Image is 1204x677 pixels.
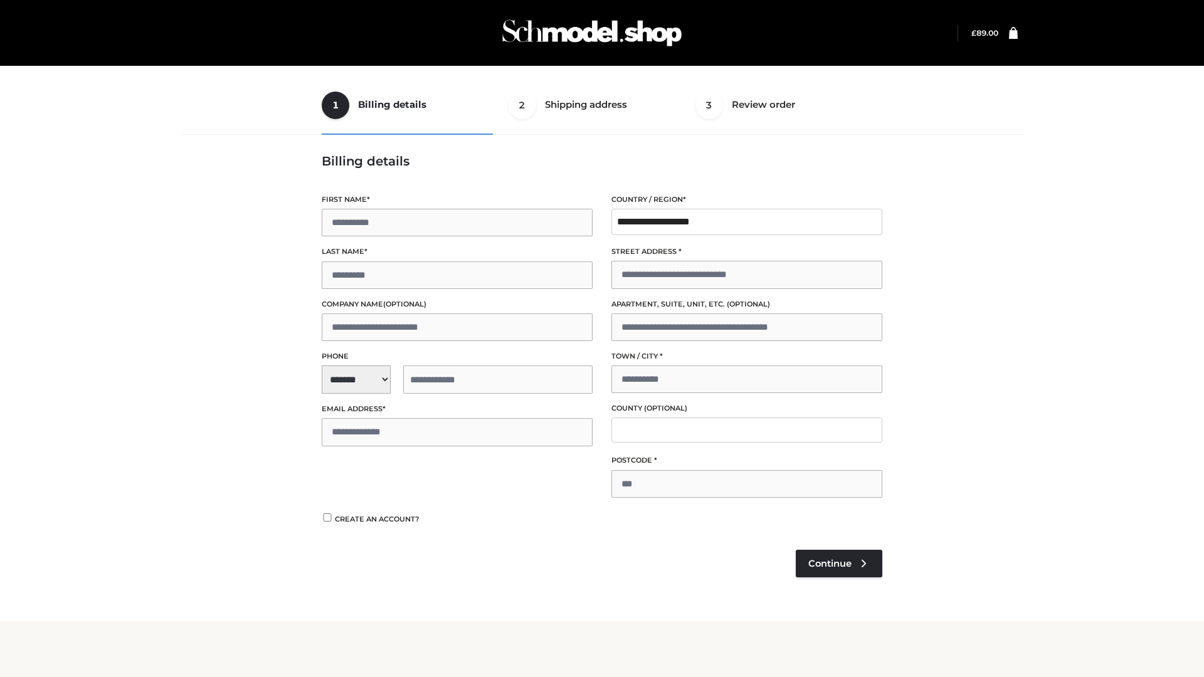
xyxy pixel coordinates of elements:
[335,515,420,523] span: Create an account?
[644,404,687,412] span: (optional)
[611,194,882,206] label: Country / Region
[611,246,882,258] label: Street address
[383,300,426,308] span: (optional)
[322,350,593,362] label: Phone
[971,28,998,38] a: £89.00
[322,298,593,310] label: Company name
[611,402,882,414] label: County
[322,403,593,415] label: Email address
[971,28,976,38] span: £
[808,558,852,569] span: Continue
[322,154,882,169] h3: Billing details
[611,350,882,362] label: Town / City
[971,28,998,38] bdi: 89.00
[611,454,882,466] label: Postcode
[322,246,593,258] label: Last name
[611,298,882,310] label: Apartment, suite, unit, etc.
[498,8,686,58] img: Schmodel Admin 964
[322,194,593,206] label: First name
[322,513,333,522] input: Create an account?
[727,300,770,308] span: (optional)
[796,550,882,577] a: Continue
